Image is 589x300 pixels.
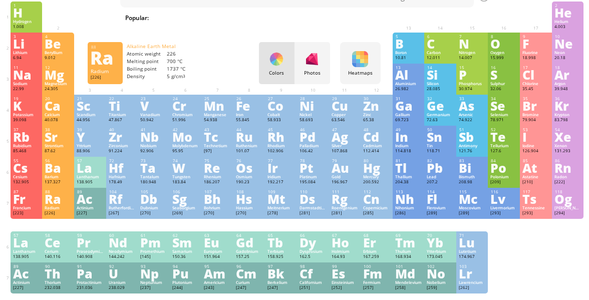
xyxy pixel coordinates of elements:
[396,96,422,101] div: 31
[427,179,454,185] div: 207.2
[522,38,549,49] div: F
[332,131,359,142] div: Ag
[14,34,40,39] div: 3
[522,100,549,111] div: Br
[300,96,327,101] div: 28
[77,100,104,111] div: Sc
[427,86,454,92] div: 28.085
[91,75,120,83] div: [226]
[491,158,517,163] div: 84
[427,174,454,179] div: Lead
[300,158,327,163] div: 78
[77,162,104,173] div: La
[267,179,294,185] div: 192.217
[14,3,40,8] div: 1
[173,96,199,101] div: 24
[523,158,549,163] div: 85
[459,55,486,61] div: 14.007
[332,158,359,163] div: 79
[77,143,104,148] div: Yttrium
[13,38,40,49] div: Li
[490,100,517,111] div: Se
[522,112,549,117] div: Bromine
[523,65,549,70] div: 17
[364,127,390,132] div: 48
[300,127,327,132] div: 46
[395,81,422,86] div: Aluminium
[332,96,359,101] div: 29
[332,174,359,179] div: Gold
[172,162,199,173] div: W
[204,148,231,154] div: [97]
[77,117,104,123] div: 44.956
[395,117,422,123] div: 69.723
[109,162,136,173] div: Hf
[427,69,454,80] div: Si
[459,117,486,123] div: 74.922
[523,127,549,132] div: 53
[427,148,454,154] div: 118.71
[45,143,72,148] div: Strontium
[77,174,104,179] div: Lanthanum
[236,117,263,123] div: 55.845
[459,174,486,179] div: Bismuth
[554,100,581,111] div: Kr
[459,65,486,70] div: 15
[395,174,422,179] div: Thallium
[427,158,454,163] div: 82
[45,34,72,39] div: 4
[459,112,486,117] div: Arsenic
[332,179,359,185] div: 196.967
[363,117,390,123] div: 65.38
[427,143,454,148] div: Tin
[141,127,167,132] div: 41
[167,66,207,72] div: 1737 °C
[236,127,263,132] div: 44
[267,148,294,154] div: 102.906
[332,117,359,123] div: 63.546
[77,112,104,117] div: Scandium
[555,65,581,70] div: 18
[204,179,231,185] div: 186.207
[13,81,40,86] div: Sodium
[109,158,136,163] div: 72
[395,50,422,55] div: Boron
[109,112,136,117] div: Titanium
[45,69,72,80] div: Mg
[204,112,231,117] div: Manganese
[395,38,422,49] div: B
[268,127,294,132] div: 45
[45,86,72,92] div: 24.305
[459,131,486,142] div: Sb
[13,174,40,179] div: Cesium
[300,179,327,185] div: 195.084
[13,7,40,18] div: H
[522,148,549,154] div: 126.904
[332,127,359,132] div: 47
[268,158,294,163] div: 77
[555,3,581,8] div: 2
[267,112,294,117] div: Cobalt
[459,158,486,163] div: 83
[268,96,294,101] div: 27
[140,143,167,148] div: Niobium
[364,158,390,163] div: 80
[490,162,517,173] div: Po
[522,162,549,173] div: At
[427,38,454,49] div: C
[332,143,359,148] div: Silver
[167,73,207,80] div: 5 g/cm
[236,162,263,173] div: Os
[427,34,454,39] div: 6
[427,112,454,117] div: Germanium
[267,174,294,179] div: Iridium
[554,117,581,123] div: 83.798
[172,148,199,154] div: 95.95
[109,174,136,179] div: Hafnium
[522,69,549,80] div: Cl
[490,81,517,86] div: Sulphur
[427,65,454,70] div: 14
[485,27,524,35] div: 8
[554,162,581,173] div: Rn
[427,127,454,132] div: 50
